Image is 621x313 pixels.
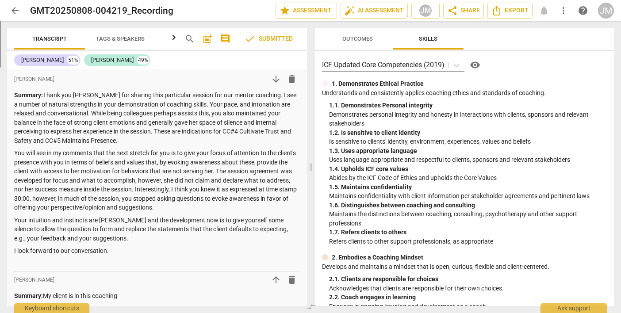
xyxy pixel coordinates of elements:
div: 1. 1. Demonstrates Personal integrity [329,101,607,110]
span: arrow_back [10,5,20,16]
button: Share [443,3,484,19]
div: 49% [137,56,149,65]
div: 1. 5. Maintains confidentiality [329,183,607,192]
strong: Summary: [14,292,43,299]
p: Acknowledges that clients are responsible for their own choices. [329,284,607,293]
p: ICF Updated Core Competencies (2019) [322,60,445,70]
button: Show/Hide comments [218,32,232,46]
span: Transcript [32,35,67,42]
div: 2. 1. Clients are responsible for choices [329,275,607,284]
div: 1. 3. Uses appropriate language [329,146,607,156]
strong: Summary: [14,92,43,99]
span: delete [287,74,297,84]
button: Add summary [200,32,215,46]
p: Maintains confidentiality with client information per stakeholder agreements and pertinent laws [329,191,607,201]
span: [PERSON_NAME] [14,276,54,284]
span: share [447,5,458,16]
p: Your intuition and instincts are [PERSON_NAME] and the development now is to give yourself some s... [14,216,300,243]
div: Keyboard shortcuts [14,303,89,313]
span: search [184,34,195,44]
div: Ask support [540,303,607,313]
span: auto_fix_high [345,5,355,16]
div: [PERSON_NAME] [21,56,64,65]
p: Maintains the distinctions between coaching, consulting, psychotherapy and other support professions [329,210,607,228]
p: Refers clients to other support professionals, as appropriate [329,237,607,246]
a: Help [464,58,482,72]
div: 1. 7. Refers clients to others [329,228,607,237]
button: Export [487,3,533,19]
span: comment [220,34,230,44]
p: My client is in this coaching [14,291,300,301]
a: Help [575,3,591,19]
div: 1. 2. Is sensitive to client identity [329,128,607,137]
button: JM [598,3,614,19]
p: Uses language appropriate and respectful to clients, sponsors and relevant stakeholders [329,155,607,164]
p: You will see in my comments that the next stretch for you is to give your focus of attention to t... [14,149,300,212]
span: Share [447,5,480,16]
span: visibility [470,60,480,70]
div: 2. 2. Coach engages in learning [329,293,607,302]
div: JM [419,4,432,17]
button: Move down [268,71,284,87]
span: post_add [202,34,213,44]
p: Is sensitive to clients' identity, environment, experiences, values and beliefs [329,137,607,146]
span: AI Assessment [345,5,404,16]
span: delete [287,275,297,285]
span: Assessment [280,5,333,16]
p: I look forward to our conversation. [14,246,300,256]
h2: GMT20250808-004219_Recording [30,5,173,16]
p: Understands and consistently applies coaching ethics and standards of coaching. [322,88,607,98]
span: [PERSON_NAME] [14,76,54,83]
div: [PERSON_NAME] [91,56,134,65]
p: 2. Embodies a Coaching Mindset [332,253,423,262]
p: Demonstrates personal integrity and honesty in interactions with clients, sponsors and relevant s... [329,110,607,128]
span: Outcomes [342,35,373,42]
p: Abides by the ICF Code of Ethics and upholds the Core Values [329,173,607,183]
button: Help [468,58,482,72]
span: Submitted [245,34,293,44]
span: Tags & Speakers [96,35,145,42]
span: star [280,5,290,16]
span: arrow_downward [271,74,281,84]
button: AI Assessment [341,3,408,19]
button: JM [411,3,440,19]
span: help [578,5,588,16]
button: Search [183,32,197,46]
p: 1. Demonstrates Ethical Practice [332,79,424,88]
p: Engages in ongoing learning and development as a coach [329,302,607,311]
div: 1. 6. Distinguishes between coaching and consulting [329,201,607,210]
span: more_vert [558,5,569,16]
p: Thank you [PERSON_NAME] for sharing this particular session for our mentor coaching. I see a numb... [14,91,300,145]
button: Review is completed [238,30,300,48]
p: Develops and maintains a mindset that is open, curious, flexible and client-centered. [322,262,607,271]
div: 51% [67,56,79,65]
span: check [245,34,255,44]
span: Skills [419,35,437,42]
button: Assessment [276,3,337,19]
span: arrow_upward [271,275,281,285]
span: Export [491,5,529,16]
div: 1. 4. Upholds ICF core values [329,164,607,174]
button: Move up [268,272,284,288]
